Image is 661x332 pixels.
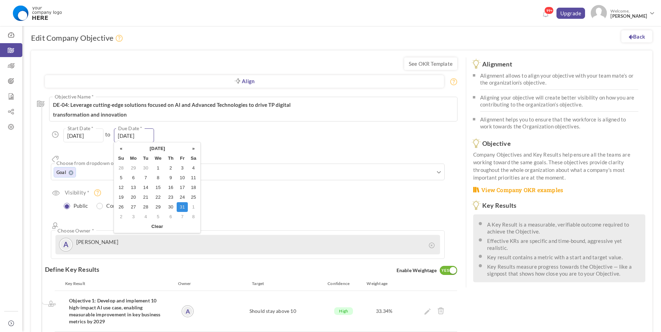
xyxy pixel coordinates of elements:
[37,101,45,107] i: Objective Name *
[165,173,177,183] td: 9
[165,212,177,222] td: 6
[188,173,199,183] td: 11
[115,202,127,212] td: 26
[115,173,127,183] td: 5
[48,301,56,307] img: Cascading image
[45,75,444,88] a: Align
[480,71,638,90] li: Alignment allows to align your objective with your team mate’s or the organization’s objective.
[152,202,165,212] td: 29
[165,202,177,212] td: 30
[152,173,165,183] td: 8
[610,14,647,19] span: [PERSON_NAME]
[188,212,199,222] td: 8
[473,186,563,194] a: View Company OKR examples
[334,307,353,315] span: High
[188,183,199,192] td: 18
[188,153,199,163] th: Sa
[51,130,60,139] i: Duration
[165,153,177,163] th: Th
[404,57,457,70] a: See OKR Template
[249,308,296,315] label: Should stay above 10
[140,163,152,173] td: 30
[127,153,140,163] th: Mo
[65,189,89,196] label: Visibility *
[480,112,638,133] li: Alignment helps you to ensure that the workforce is aligned to work towards the Organization obje...
[621,30,652,42] a: Back
[473,61,645,68] h3: Alignment
[177,153,188,163] th: Fr
[487,252,640,261] li: Key result contains a metric with a start and target value.
[127,192,140,202] td: 20
[60,280,178,287] div: Key Result
[115,163,127,173] td: 28
[188,202,199,212] td: 1
[188,144,199,153] th: »
[51,221,60,230] i: Owned by
[105,131,110,138] span: to
[177,202,188,212] td: 31
[52,191,60,196] i: Visibility
[473,140,645,147] h3: Objective
[182,306,193,317] a: A
[556,8,585,19] a: Upgrade
[364,297,405,325] div: 33.34%
[473,151,645,181] p: Company Objectives and Key Results help ensure all the teams are working toward the same goals. T...
[115,192,127,202] td: 19
[177,163,188,173] td: 3
[591,5,607,21] img: Photo
[140,173,152,183] td: 7
[115,212,127,222] td: 2
[367,280,406,287] div: Weightage
[588,2,658,23] a: Photo Welcome,[PERSON_NAME]
[165,183,177,192] td: 16
[188,192,199,202] td: 25
[127,183,140,192] td: 13
[115,183,127,192] td: 12
[188,163,199,173] td: 4
[98,201,139,209] label: Confidential
[178,280,206,287] div: Owner
[607,5,649,22] span: Welcome,
[177,183,188,192] td: 17
[473,202,645,209] h3: Key Results
[140,153,152,163] th: Tu
[206,280,304,287] div: Target
[54,167,76,177] li: Goal
[304,280,367,287] div: Confidence
[152,212,165,222] td: 5
[60,238,72,251] a: A
[115,144,127,153] th: «
[140,212,152,222] td: 4
[177,192,188,202] td: 24
[480,90,638,112] li: Aligning your objective will create better visibility on how you are contributing to the organiza...
[140,202,152,212] td: 28
[127,144,188,153] th: [DATE]
[76,239,119,245] label: [PERSON_NAME]
[487,220,640,235] li: A Key Result is a measurable, verifiable outcome required to achieve the Objective.
[487,236,640,251] li: Effective KRs are specific and time-bound, aggressive yet realistic.
[152,183,165,192] td: 15
[177,173,188,183] td: 10
[440,268,451,274] div: YES
[165,192,177,202] td: 23
[177,212,188,222] td: 7
[8,5,66,22] img: Logo
[544,7,554,14] span: 99+
[69,297,161,325] h4: Objective 1: Develop and implement 10 high-impact AI use case, enabling measurable improvement in...
[152,153,165,163] th: We
[45,266,100,273] label: Define Key Results
[127,163,140,173] td: 29
[31,33,125,44] h1: Edit Company Objective
[65,201,91,209] label: Public
[397,266,457,276] span: Enable Weightage
[540,9,551,20] a: Notifications
[115,153,127,163] th: Su
[127,212,140,222] td: 3
[49,97,458,121] textarea: DE-04: Leverage cutting-edge solutions focused on AI and Advanced Technologies to drive TP digita...
[115,222,199,231] th: Clear
[152,192,165,202] td: 22
[140,192,152,202] td: 21
[140,183,152,192] td: 14
[152,163,165,173] td: 1
[127,202,140,212] td: 27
